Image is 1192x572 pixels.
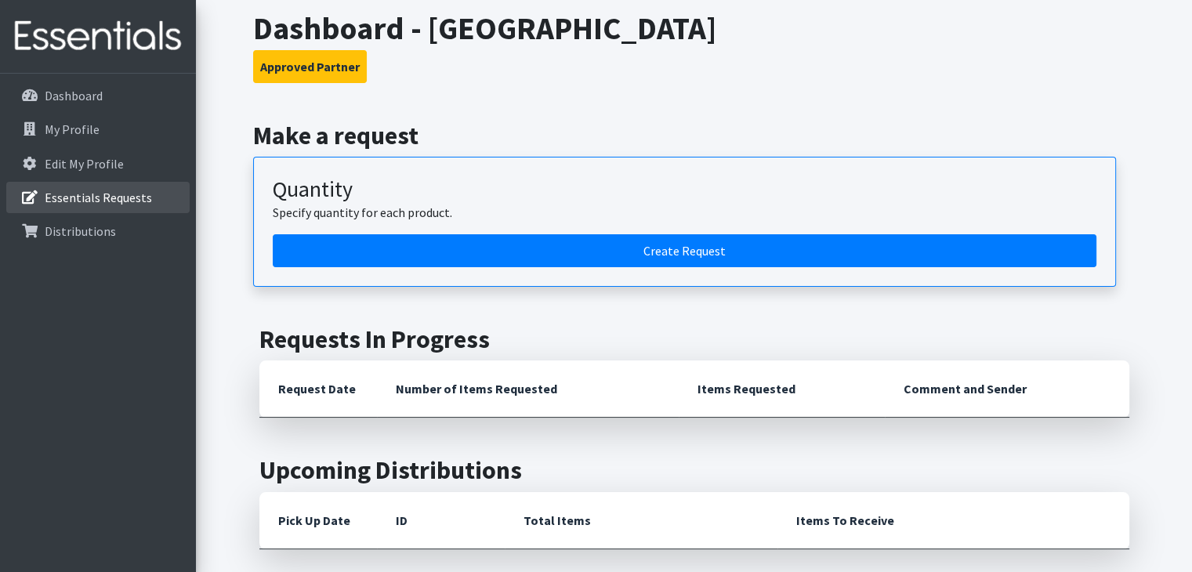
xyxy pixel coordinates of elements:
[6,182,190,213] a: Essentials Requests
[6,80,190,111] a: Dashboard
[259,324,1129,354] h2: Requests In Progress
[377,492,505,549] th: ID
[45,88,103,103] p: Dashboard
[253,50,367,83] button: Approved Partner
[6,114,190,145] a: My Profile
[377,360,679,418] th: Number of Items Requested
[6,148,190,179] a: Edit My Profile
[259,360,377,418] th: Request Date
[777,492,1129,549] th: Items To Receive
[45,156,124,172] p: Edit My Profile
[6,10,190,63] img: HumanEssentials
[6,215,190,247] a: Distributions
[253,9,1135,47] h1: Dashboard - [GEOGRAPHIC_DATA]
[273,203,1096,222] p: Specify quantity for each product.
[45,121,100,137] p: My Profile
[505,492,777,549] th: Total Items
[273,176,1096,203] h3: Quantity
[259,492,377,549] th: Pick Up Date
[679,360,885,418] th: Items Requested
[259,455,1129,485] h2: Upcoming Distributions
[273,234,1096,267] a: Create a request by quantity
[45,190,152,205] p: Essentials Requests
[253,121,1135,150] h2: Make a request
[45,223,116,239] p: Distributions
[885,360,1129,418] th: Comment and Sender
